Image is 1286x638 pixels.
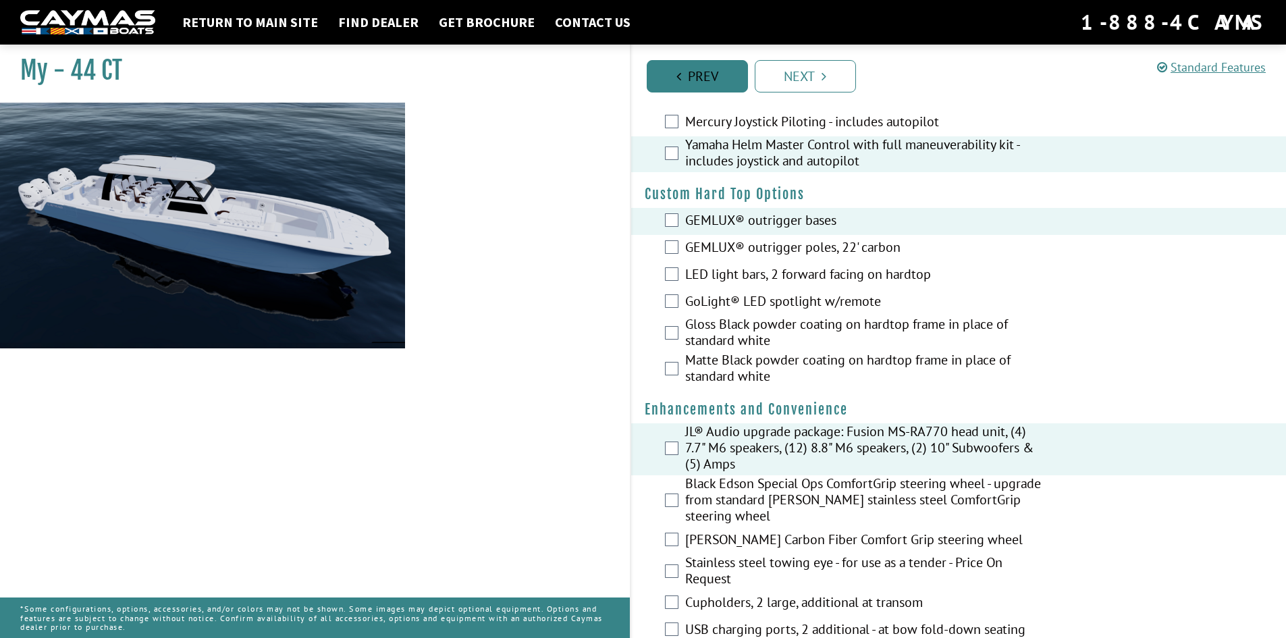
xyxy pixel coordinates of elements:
[20,597,610,638] p: *Some configurations, options, accessories, and/or colors may not be shown. Some images may depic...
[685,352,1046,388] label: Matte Black powder coating on hardtop frame in place of standard white
[685,266,1046,286] label: LED light bars, 2 forward facing on hardtop
[685,475,1046,527] label: Black Edson Special Ops ComfortGrip steering wheel - upgrade from standard [PERSON_NAME] stainles...
[685,239,1046,259] label: GEMLUX® outrigger poles, 22' carbon
[1081,7,1266,37] div: 1-888-4CAYMAS
[20,10,155,35] img: white-logo-c9c8dbefe5ff5ceceb0f0178aa75bf4bb51f6bca0971e226c86eb53dfe498488.png
[1157,59,1266,75] a: Standard Features
[432,14,541,31] a: Get Brochure
[685,113,1046,133] label: Mercury Joystick Piloting - includes autopilot
[685,136,1046,172] label: Yamaha Helm Master Control with full maneuverability kit - includes joystick and autopilot
[685,594,1046,614] label: Cupholders, 2 large, additional at transom
[685,423,1046,475] label: JL® Audio upgrade package: Fusion MS-RA770 head unit, (4) 7.7" M6 speakers, (12) 8.8" M6 speakers...
[548,14,637,31] a: Contact Us
[755,60,856,92] a: Next
[685,316,1046,352] label: Gloss Black powder coating on hardtop frame in place of standard white
[685,212,1046,232] label: GEMLUX® outrigger bases
[647,60,748,92] a: Prev
[176,14,325,31] a: Return to main site
[685,531,1046,551] label: [PERSON_NAME] Carbon Fiber Comfort Grip steering wheel
[685,293,1046,313] label: GoLight® LED spotlight w/remote
[645,186,1273,203] h4: Custom Hard Top Options
[20,55,596,86] h1: My - 44 CT
[685,554,1046,590] label: Stainless steel towing eye - for use as a tender - Price On Request
[645,401,1273,418] h4: Enhancements and Convenience
[331,14,425,31] a: Find Dealer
